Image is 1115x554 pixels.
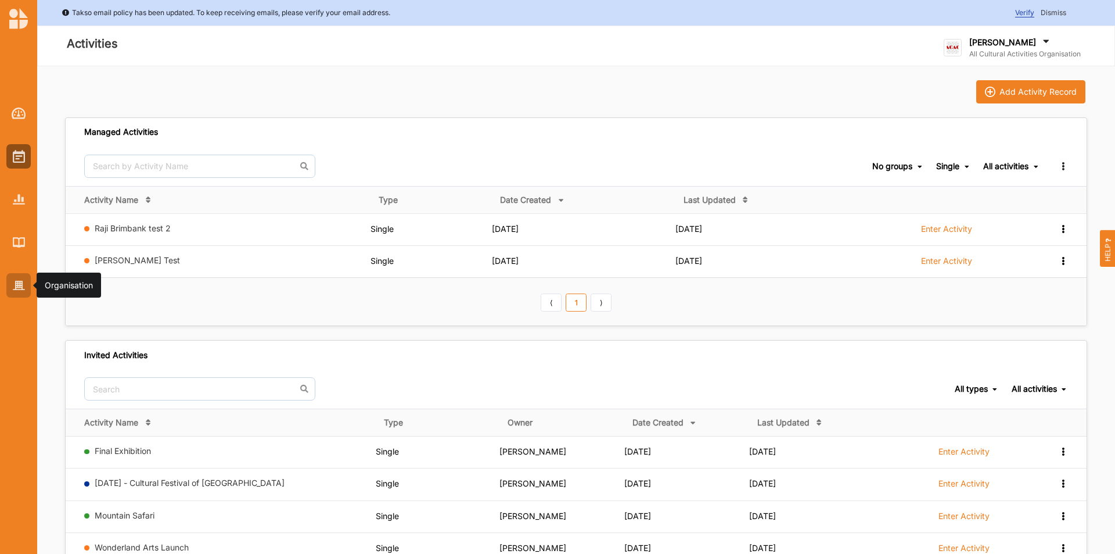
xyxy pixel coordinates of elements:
[749,543,776,553] span: [DATE]
[371,186,492,213] th: Type
[9,8,28,29] img: logo
[376,478,399,488] span: Single
[749,446,776,456] span: [DATE]
[539,292,614,312] div: Pagination Navigation
[999,87,1077,97] div: Add Activity Record
[944,39,962,57] img: logo
[499,511,566,521] span: [PERSON_NAME]
[921,255,972,273] a: Enter Activity
[969,49,1081,59] label: All Cultural Activities Organisation
[376,511,399,521] span: Single
[1041,8,1066,17] span: Dismiss
[938,478,990,489] label: Enter Activity
[6,273,31,298] a: Organisation
[84,377,315,401] input: Search
[591,294,612,312] a: Next item
[6,101,31,126] a: Dashboard
[938,511,990,521] label: Enter Activity
[675,224,702,234] span: [DATE]
[371,256,394,266] span: Single
[376,409,499,437] th: Type
[684,195,736,205] div: Last Updated
[624,478,651,488] span: [DATE]
[376,446,399,456] span: Single
[371,224,394,234] span: Single
[632,417,684,428] div: Date Created
[492,256,519,266] span: [DATE]
[938,510,990,528] a: Enter Activity
[13,281,25,291] img: Organisation
[492,224,519,234] span: [DATE]
[376,543,399,553] span: Single
[95,510,154,520] a: Mountain Safari
[983,161,1028,171] div: All activities
[938,543,990,553] label: Enter Activity
[938,478,990,495] a: Enter Activity
[95,542,189,552] a: Wonderland Arts Launch
[1012,384,1057,394] div: All activities
[95,255,180,265] a: [PERSON_NAME] Test
[566,294,587,312] a: 1
[757,417,810,428] div: Last Updated
[6,187,31,212] a: Reports
[872,161,912,171] div: No groups
[13,194,25,204] img: Reports
[921,256,972,266] label: Enter Activity
[6,230,31,255] a: Library
[13,150,25,163] img: Activities
[95,446,151,456] a: Final Exhibition
[749,511,776,521] span: [DATE]
[12,108,26,119] img: Dashboard
[62,7,390,19] div: Takso email policy has been updated. To keep receiving emails, please verify your email address.
[955,384,988,394] div: All types
[938,446,990,463] a: Enter Activity
[938,446,990,457] label: Enter Activity
[67,34,118,53] label: Activities
[13,237,25,247] img: Library
[936,161,959,171] div: Single
[84,127,158,137] div: Managed Activities
[1015,8,1034,17] span: Verify
[6,144,31,169] a: Activities
[921,223,972,241] a: Enter Activity
[985,87,995,97] img: icon
[499,409,624,437] th: Owner
[499,446,566,456] span: [PERSON_NAME]
[95,478,285,488] a: [DATE] - Cultural Festival of [GEOGRAPHIC_DATA]
[84,417,138,428] div: Activity Name
[499,543,566,553] span: [PERSON_NAME]
[500,195,551,205] div: Date Created
[749,478,776,488] span: [DATE]
[95,223,171,233] a: Raji Brimbank test 2
[624,446,651,456] span: [DATE]
[84,350,148,360] div: Invited Activities
[84,155,315,178] input: Search by Activity Name
[675,256,702,266] span: [DATE]
[499,478,566,488] span: [PERSON_NAME]
[976,80,1085,103] button: iconAdd Activity Record
[541,294,562,312] a: Previous item
[624,511,651,521] span: [DATE]
[921,224,972,234] label: Enter Activity
[624,543,651,553] span: [DATE]
[84,195,138,205] div: Activity Name
[45,280,93,291] div: Organisation
[969,37,1036,48] label: [PERSON_NAME]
